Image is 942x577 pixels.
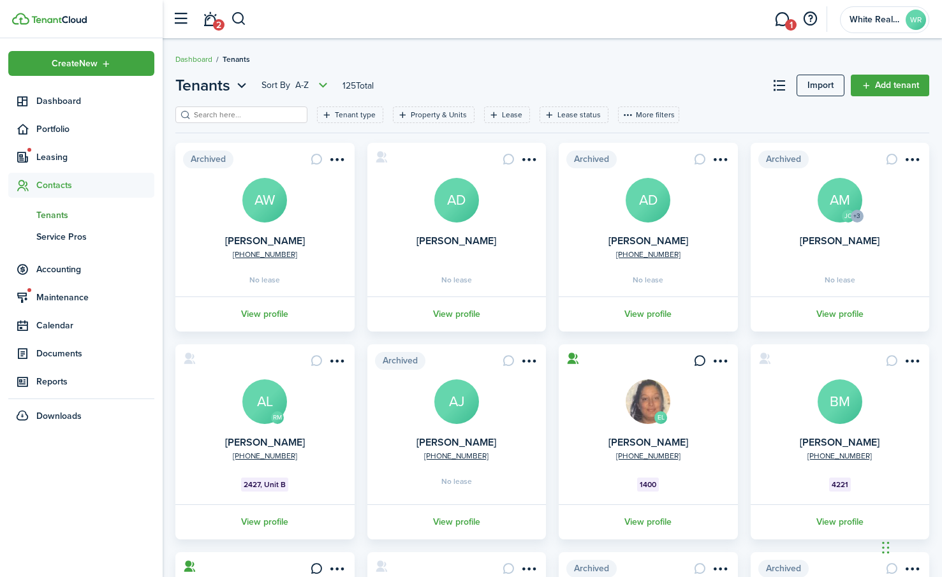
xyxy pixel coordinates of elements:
a: [PHONE_NUMBER] [233,249,297,260]
avatar-counter: +3 [851,210,864,223]
a: Notifications [198,3,222,36]
span: Tenants [175,74,230,97]
span: No lease [441,478,472,485]
span: A-Z [295,79,309,92]
a: View profile [557,504,740,539]
span: 1400 [640,479,656,490]
a: [PHONE_NUMBER] [424,450,489,462]
a: [PERSON_NAME] [608,233,688,248]
a: BM [818,379,862,424]
filter-tag: Open filter [484,106,530,123]
avatar-text: WR [906,10,926,30]
a: View profile [173,504,357,539]
button: Open menu [261,78,331,93]
a: [PERSON_NAME] [416,435,496,449]
filter-tag-label: Lease [502,109,522,121]
button: Open menu [710,153,730,170]
filter-tag: Open filter [393,106,475,123]
a: [PERSON_NAME] [800,435,879,449]
a: View profile [365,504,548,539]
a: [PERSON_NAME] [225,233,305,248]
button: Open menu [901,354,922,372]
a: Dashboard [175,54,212,65]
span: Documents [36,347,154,360]
span: Portfolio [36,122,154,136]
span: Archived [183,150,233,168]
button: Open sidebar [168,7,193,31]
a: [PERSON_NAME] [416,233,496,248]
span: Calendar [36,319,154,332]
span: Contacts [36,179,154,192]
div: Drag [882,529,890,567]
filter-tag-label: Tenant type [335,109,376,121]
a: AM [818,178,862,223]
header-page-total: 125 Total [342,79,374,92]
button: Sort byA-Z [261,78,331,93]
a: Messaging [770,3,794,36]
a: AJ [434,379,479,424]
button: Open menu [175,74,250,97]
a: View profile [173,296,357,332]
span: Accounting [36,263,154,276]
button: Open menu [327,153,347,170]
span: Reports [36,375,154,388]
a: View profile [365,296,548,332]
button: Open menu [901,153,922,170]
span: Service Pros [36,230,154,244]
img: TenantCloud [12,13,29,25]
span: Create New [52,59,98,68]
a: [PHONE_NUMBER] [807,450,872,462]
iframe: Chat Widget [878,516,942,577]
button: Open menu [518,153,538,170]
input: Search here... [191,109,303,121]
span: Archived [758,150,809,168]
button: Open menu [327,354,347,372]
button: Search [231,8,247,30]
a: AD [626,178,670,223]
filter-tag: Open filter [317,106,383,123]
a: [PHONE_NUMBER] [233,450,297,462]
a: [PERSON_NAME] [800,233,879,248]
span: Tenants [223,54,250,65]
img: TenantCloud [31,16,87,24]
span: Leasing [36,150,154,164]
button: Tenants [175,74,250,97]
img: Ashley Strang [626,379,670,424]
button: Open menu [8,51,154,76]
avatar-text: EL [654,411,667,424]
button: Open menu [710,354,730,372]
a: Service Pros [8,226,154,247]
a: Tenants [8,204,154,226]
button: More filters [618,106,679,123]
button: Open resource center [799,8,821,30]
button: Open menu [518,354,538,372]
span: Archived [375,352,425,370]
a: [PHONE_NUMBER] [616,450,681,462]
a: [PERSON_NAME] [608,435,688,449]
a: View profile [749,504,932,539]
span: 2 [213,19,224,31]
a: AL [242,379,287,424]
span: No lease [633,276,663,284]
a: AW [242,178,287,223]
span: White Realty Center [850,15,901,24]
span: Maintenance [36,291,154,304]
span: No lease [441,276,472,284]
span: No lease [249,276,280,284]
span: Dashboard [36,94,154,108]
a: Import [797,75,844,96]
span: Tenants [36,208,154,222]
avatar-text: RM [271,411,284,424]
a: AD [434,178,479,223]
a: Reports [8,369,154,394]
span: Downloads [36,409,82,423]
span: Archived [566,150,617,168]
